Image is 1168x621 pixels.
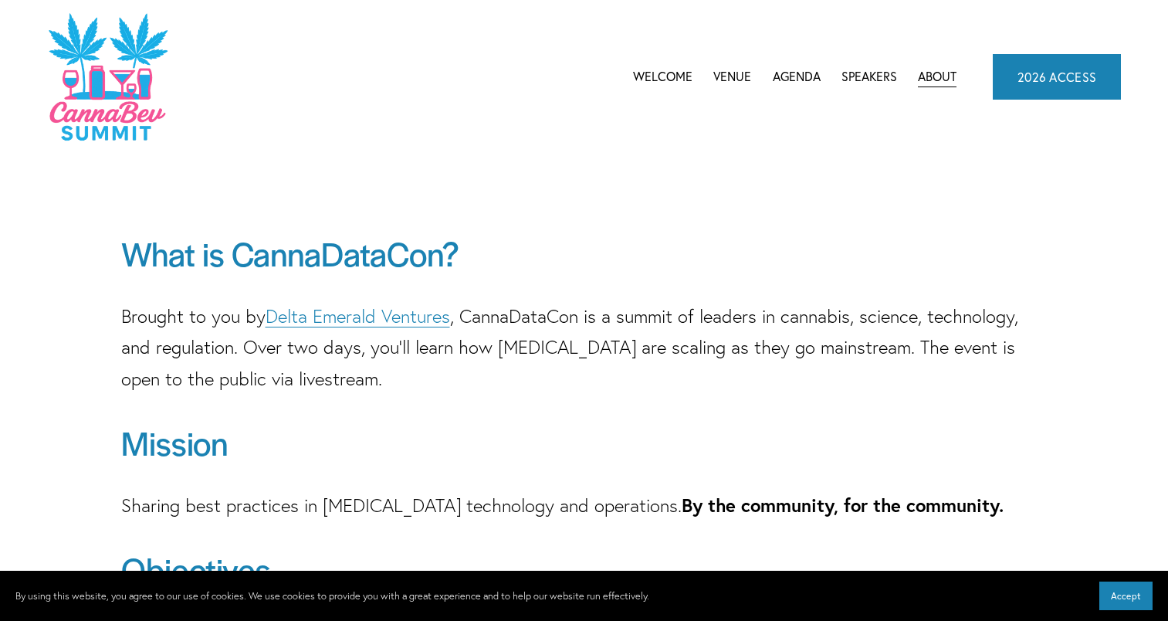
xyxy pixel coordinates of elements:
p: Brought to you by , CannaDataCon is a summit of leaders in cannabis, science, technology, and reg... [121,301,1048,395]
span: What is CannaDataCon? [121,230,459,276]
a: Speakers [841,65,897,88]
span: Mission [121,419,228,465]
strong: By the community, for the community. [682,493,1004,517]
a: folder dropdown [773,65,821,88]
a: About [918,65,956,88]
span: Accept [1111,590,1141,602]
p: Sharing best practices in [MEDICAL_DATA] technology and operations. [121,490,1048,522]
span: Objectives [121,546,271,592]
img: CannaDataCon [47,12,168,142]
p: By using this website, you agree to our use of cookies. We use cookies to provide you with a grea... [15,588,649,605]
a: Welcome [633,65,692,88]
span: Agenda [773,66,821,87]
a: 2026 ACCESS [993,54,1122,99]
button: Accept [1099,582,1153,610]
a: Venue [713,65,751,88]
a: Delta Emerald Ventures [266,305,450,327]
